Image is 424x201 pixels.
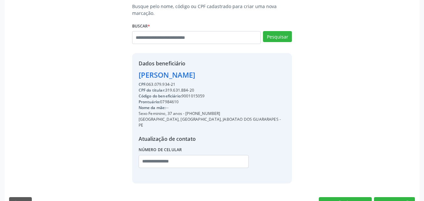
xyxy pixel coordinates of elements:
[139,117,286,128] div: [GEOGRAPHIC_DATA], [GEOGRAPHIC_DATA], JABOATAO DOS GUARARAPES - PE
[139,145,182,155] label: Número de celular
[139,99,160,105] span: Prontuário:
[139,93,286,99] div: 9001015059
[139,82,147,87] span: CPF:
[139,70,286,80] div: [PERSON_NAME]
[139,82,286,87] div: 063.079.934-21
[132,21,150,31] label: Buscar
[139,93,181,99] span: Código do beneficiário:
[139,105,286,111] div: --
[139,87,286,93] div: 319.631.884-20
[263,31,292,42] button: Pesquisar
[139,105,166,110] span: Nome da mãe:
[139,87,165,93] span: CPF do titular:
[139,99,286,105] div: 07984610
[139,135,286,143] div: Atualização de contato
[139,111,286,117] div: Sexo Feminino, 37 anos - [PHONE_NUMBER]
[132,3,292,17] p: Busque pelo nome, código ou CPF cadastrado para criar uma nova marcação.
[139,60,286,67] div: Dados beneficiário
